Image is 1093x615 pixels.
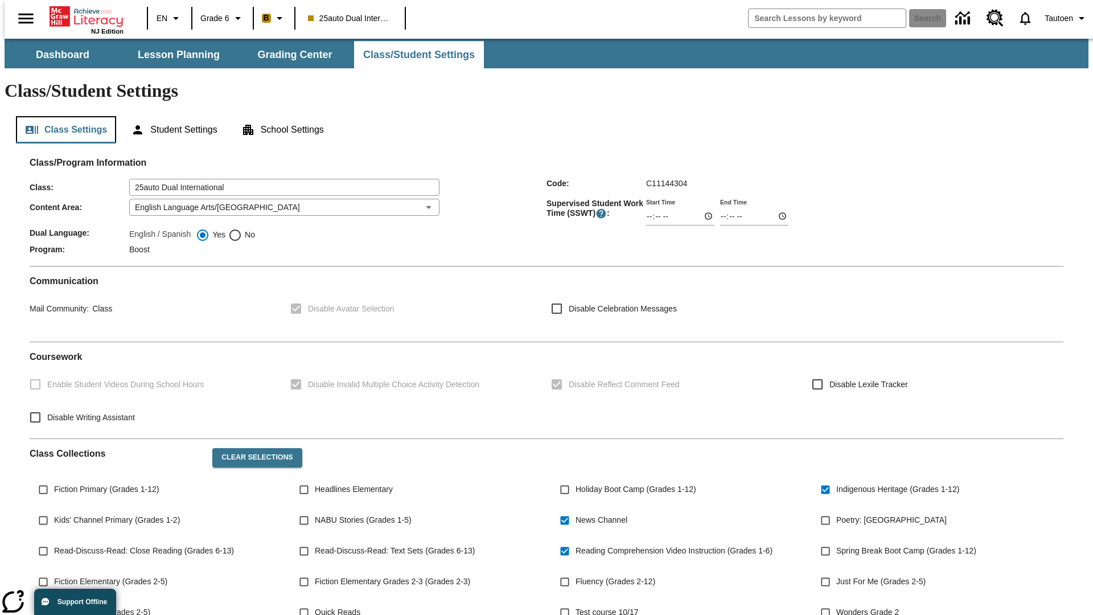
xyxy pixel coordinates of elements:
[129,199,439,216] div: English Language Arts/[GEOGRAPHIC_DATA]
[576,514,627,526] span: News Channel
[836,576,926,588] span: Just For Me (Grades 2-5)
[30,228,129,237] span: Dual Language :
[47,412,135,424] span: Disable Writing Assistant
[315,483,393,495] span: Headlines Elementary
[242,229,255,241] span: No
[30,276,1063,333] div: Communication
[30,276,1063,286] h2: Communication
[129,245,150,254] span: Boost
[5,39,1088,68] div: SubNavbar
[47,379,204,391] span: Enable Student Videos During School Hours
[595,208,607,219] button: Supervised Student Work Time is the timeframe when students can take LevelSet and when lessons ar...
[30,157,1063,168] h2: Class/Program Information
[749,9,906,27] input: search field
[54,545,234,557] span: Read-Discuss-Read: Close Reading (Grades 6-13)
[89,304,112,313] span: Class
[576,576,655,588] span: Fluency (Grades 2-12)
[122,116,226,143] button: Student Settings
[30,183,129,192] span: Class :
[5,80,1088,101] h1: Class/Student Settings
[720,198,747,206] label: End Time
[836,514,947,526] span: Poetry: [GEOGRAPHIC_DATA]
[157,13,167,24] span: EN
[232,116,333,143] button: School Settings
[9,2,43,35] button: Open side menu
[54,514,180,526] span: Kids' Channel Primary (Grades 1-2)
[16,116,1077,143] div: Class/Student Settings
[646,179,687,188] span: C11144304
[257,8,291,28] button: Boost Class color is peach. Change class color
[30,304,89,313] span: Mail Community :
[196,8,249,28] button: Grade: Grade 6, Select a grade
[30,169,1063,257] div: Class/Program Information
[6,41,120,68] button: Dashboard
[151,8,188,28] button: Language: EN, Select a language
[91,28,124,35] span: NJ Edition
[315,514,412,526] span: NABU Stories (Grades 1-5)
[315,545,475,557] span: Read-Discuss-Read: Text Sets (Grades 6-13)
[264,11,269,25] span: B
[54,483,159,495] span: Fiction Primary (Grades 1-12)
[212,448,302,468] button: Clear Selections
[30,245,129,254] span: Program :
[16,116,116,143] button: Class Settings
[238,41,352,68] button: Grading Center
[829,379,908,391] span: Disable Lexile Tracker
[569,379,680,391] span: Disable Reflect Comment Feed
[308,303,395,315] span: Disable Avatar Selection
[576,545,773,557] span: Reading Comprehension Video Instruction (Grades 1-6)
[5,41,485,68] div: SubNavbar
[1010,3,1040,33] a: Notifications
[30,203,129,212] span: Content Area :
[546,199,646,219] span: Supervised Student Work Time (SSWT) :
[54,576,167,588] span: Fiction Elementary (Grades 2-5)
[576,483,696,495] span: Holiday Boot Camp (Grades 1-12)
[122,41,236,68] button: Lesson Planning
[57,598,107,606] span: Support Offline
[646,198,675,206] label: Start Time
[980,3,1010,34] a: Resource Center, Will open in new tab
[200,13,229,24] span: Grade 6
[50,5,124,28] a: Home
[30,351,1063,362] h2: Course work
[34,589,116,615] button: Support Offline
[315,576,470,588] span: Fiction Elementary Grades 2-3 (Grades 2-3)
[129,228,191,242] label: English / Spanish
[50,4,124,35] div: Home
[308,13,392,24] span: 25auto Dual International
[948,3,980,34] a: Data Center
[308,379,479,391] span: Disable Invalid Multiple Choice Activity Detection
[546,179,646,188] span: Code :
[129,179,439,196] input: Class
[354,41,484,68] button: Class/Student Settings
[30,351,1063,429] div: Coursework
[209,229,225,241] span: Yes
[1040,8,1093,28] button: Profile/Settings
[1045,13,1073,24] span: Tautoen
[569,303,677,315] span: Disable Celebration Messages
[836,483,959,495] span: Indigenous Heritage (Grades 1-12)
[836,545,976,557] span: Spring Break Boot Camp (Grades 1-12)
[30,448,203,459] h2: Class Collections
